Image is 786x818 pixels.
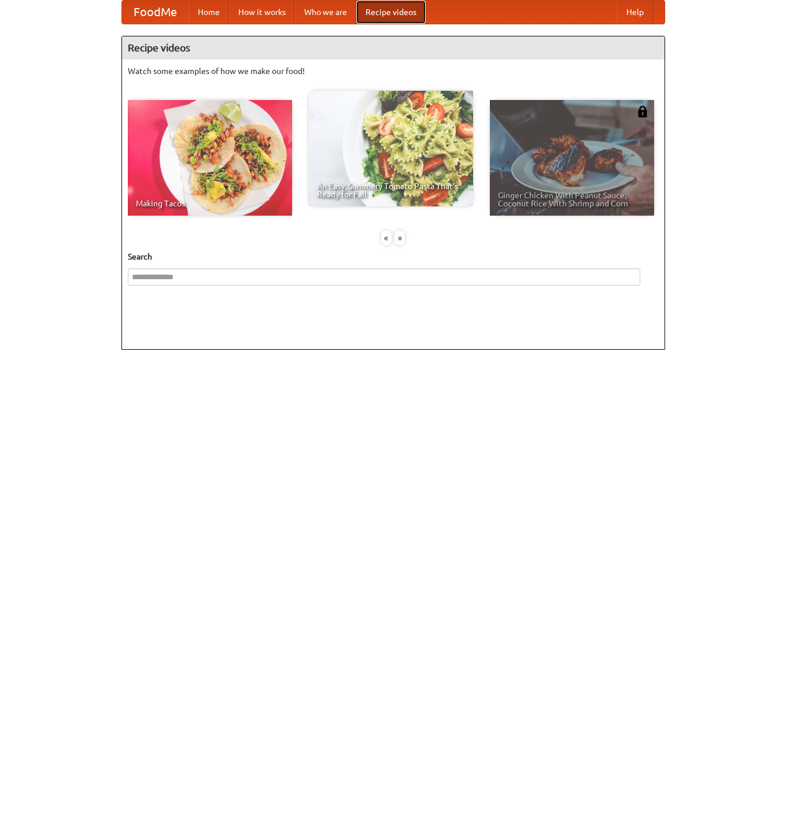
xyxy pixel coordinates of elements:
img: 483408.png [637,106,648,117]
a: How it works [229,1,295,24]
a: Home [189,1,229,24]
div: « [381,231,392,245]
a: Help [617,1,653,24]
div: » [394,231,405,245]
a: FoodMe [122,1,189,24]
h5: Search [128,251,659,262]
a: Who we are [295,1,356,24]
span: Making Tacos [136,199,284,208]
span: An Easy, Summery Tomato Pasta That's Ready for Fall [317,182,465,198]
p: Watch some examples of how we make our food! [128,65,659,77]
a: An Easy, Summery Tomato Pasta That's Ready for Fall [309,91,473,206]
a: Recipe videos [356,1,426,24]
h4: Recipe videos [122,36,665,60]
a: Making Tacos [128,100,292,216]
